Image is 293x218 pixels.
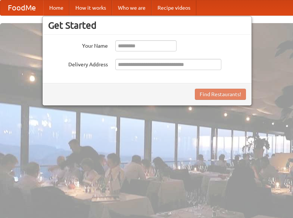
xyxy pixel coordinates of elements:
[48,59,108,68] label: Delivery Address
[48,20,246,31] h3: Get Started
[152,0,196,15] a: Recipe videos
[0,0,43,15] a: FoodMe
[195,89,246,100] button: Find Restaurants!
[69,0,112,15] a: How it works
[112,0,152,15] a: Who we are
[48,40,108,50] label: Your Name
[43,0,69,15] a: Home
